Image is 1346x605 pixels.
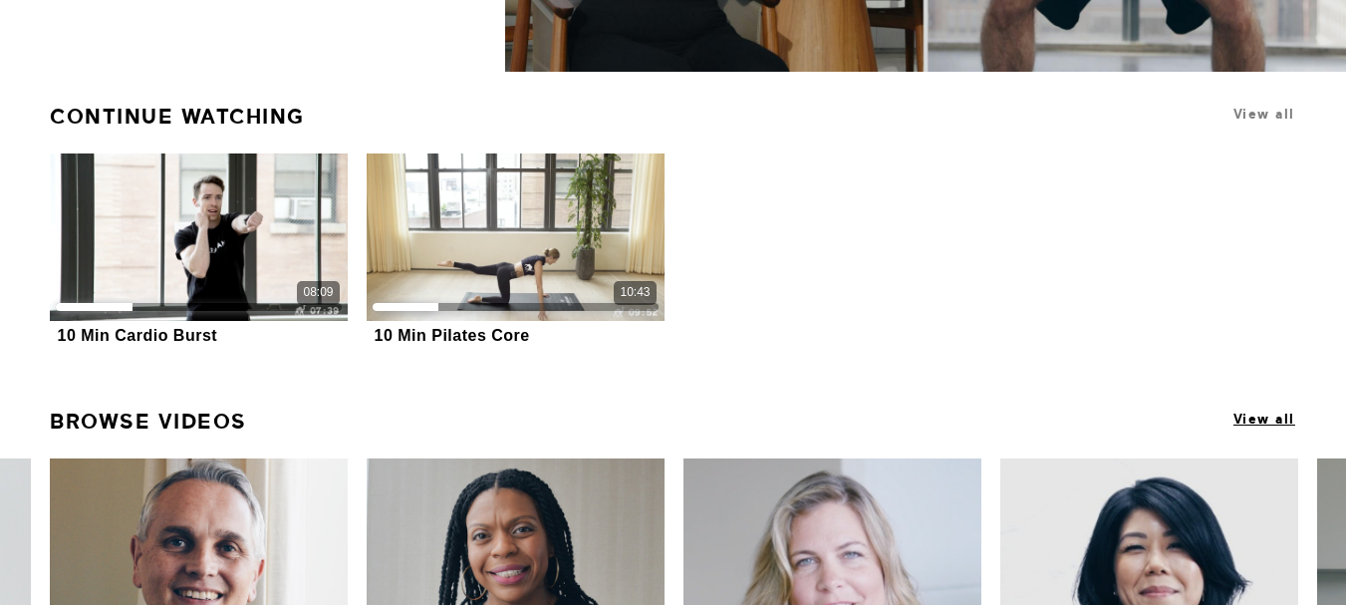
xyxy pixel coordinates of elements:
[1233,412,1295,427] a: View all
[375,326,530,345] div: 10 Min Pilates Core
[58,326,218,345] div: 10 Min Cardio Burst
[50,401,247,443] a: Browse Videos
[50,96,305,138] a: Continue Watching
[620,284,650,301] div: 10:43
[303,284,333,301] div: 08:09
[50,153,348,348] a: 10 Min Cardio Burst08:0910 Min Cardio Burst
[367,153,665,348] a: 10 Min Pilates Core10:4310 Min Pilates Core
[1233,107,1295,122] a: View all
